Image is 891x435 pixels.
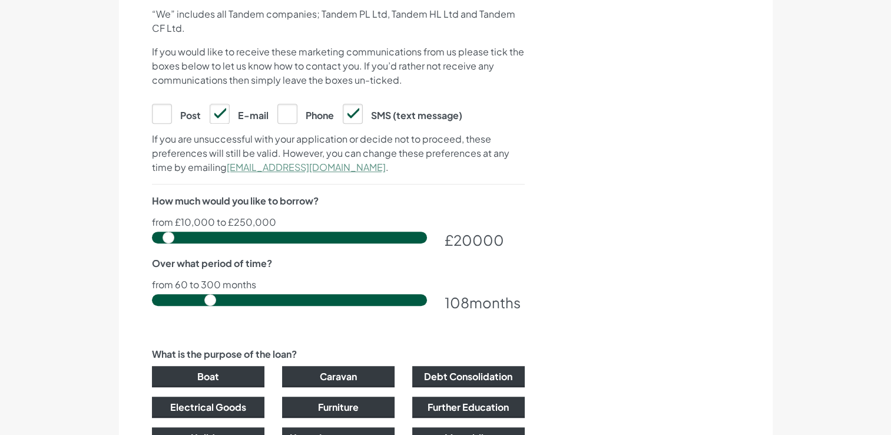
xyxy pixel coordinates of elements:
[152,397,264,418] button: Electrical Goods
[152,194,319,208] label: How much would you like to borrow?
[445,294,469,311] span: 108
[282,397,395,418] button: Furniture
[343,104,462,123] label: SMS (text message)
[445,292,525,313] div: months
[277,104,334,123] label: Phone
[412,366,525,387] button: Debt Consolidation
[152,45,525,87] p: If you would like to receive these marketing communications from us please tick the boxes below t...
[152,280,525,289] p: from 60 to 300 months
[412,397,525,418] button: Further Education
[453,231,504,249] span: 20000
[152,366,264,387] button: Boat
[152,347,297,361] label: What is the purpose of the loan?
[152,256,272,271] label: Over what period of time?
[152,7,525,35] p: “We” includes all Tandem companies; Tandem PL Ltd, Tandem HL Ltd and Tandem CF Ltd.
[152,132,525,174] p: If you are unsuccessful with your application or decide not to proceed, these preferences will st...
[445,229,525,251] div: £
[210,104,269,123] label: E-mail
[152,218,525,227] p: from £10,000 to £250,000
[227,161,386,173] a: [EMAIL_ADDRESS][DOMAIN_NAME]
[282,366,395,387] button: Caravan
[152,104,201,123] label: Post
